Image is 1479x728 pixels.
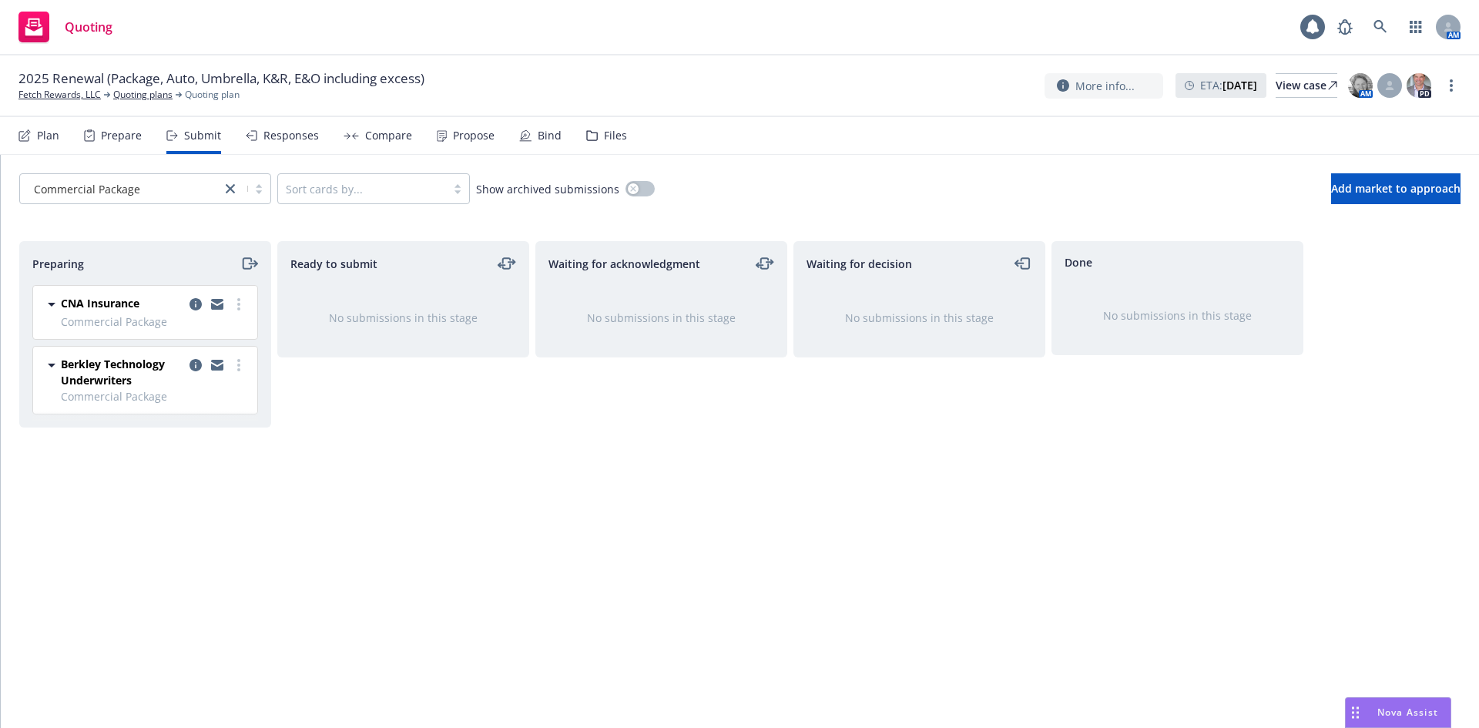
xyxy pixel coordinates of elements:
[498,254,516,273] a: moveLeftRight
[61,295,139,311] span: CNA Insurance
[185,88,240,102] span: Quoting plan
[365,129,412,142] div: Compare
[756,254,774,273] a: moveLeftRight
[1276,73,1337,98] a: View case
[476,181,619,197] span: Show archived submissions
[807,256,912,272] span: Waiting for decision
[34,181,140,197] span: Commercial Package
[1346,698,1365,727] div: Drag to move
[230,295,248,314] a: more
[61,356,183,388] span: Berkley Technology Underwriters
[61,388,248,404] span: Commercial Package
[184,129,221,142] div: Submit
[1077,307,1278,324] div: No submissions in this stage
[604,129,627,142] div: Files
[208,356,226,374] a: copy logging email
[101,129,142,142] div: Prepare
[1365,12,1396,42] a: Search
[113,88,173,102] a: Quoting plans
[1065,254,1092,270] span: Done
[1075,78,1135,94] span: More info...
[65,21,112,33] span: Quoting
[221,179,240,198] a: close
[37,129,59,142] div: Plan
[538,129,562,142] div: Bind
[1045,73,1163,99] button: More info...
[548,256,700,272] span: Waiting for acknowledgment
[1400,12,1431,42] a: Switch app
[1407,73,1431,98] img: photo
[1222,78,1257,92] strong: [DATE]
[208,295,226,314] a: copy logging email
[12,5,119,49] a: Quoting
[1377,706,1438,719] span: Nova Assist
[240,254,258,273] a: moveRight
[263,129,319,142] div: Responses
[453,129,495,142] div: Propose
[303,310,504,326] div: No submissions in this stage
[32,256,84,272] span: Preparing
[819,310,1020,326] div: No submissions in this stage
[1331,173,1461,204] button: Add market to approach
[18,69,424,88] span: 2025 Renewal (Package, Auto, Umbrella, K&R, E&O including excess)
[1348,73,1373,98] img: photo
[1331,181,1461,196] span: Add market to approach
[186,356,205,374] a: copy logging email
[1345,697,1451,728] button: Nova Assist
[290,256,377,272] span: Ready to submit
[28,181,213,197] span: Commercial Package
[1014,254,1032,273] a: moveLeft
[61,314,248,330] span: Commercial Package
[1330,12,1360,42] a: Report a Bug
[230,356,248,374] a: more
[1442,76,1461,95] a: more
[1200,77,1257,93] span: ETA :
[1276,74,1337,97] div: View case
[561,310,762,326] div: No submissions in this stage
[186,295,205,314] a: copy logging email
[18,88,101,102] a: Fetch Rewards, LLC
